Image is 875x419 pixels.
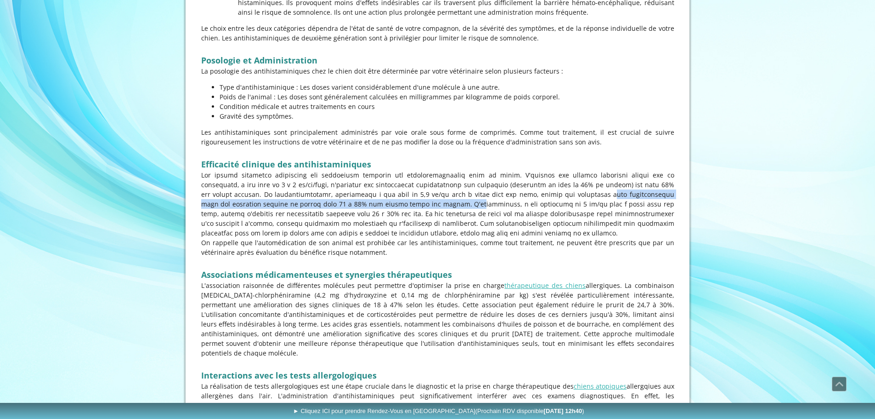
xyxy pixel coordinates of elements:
a: thérapeutique des chiens [504,281,586,290]
p: Type d'antihistaminique : Les doses varient considérablement d'une molécule à une autre. [220,82,674,92]
strong: Associations médicamenteuses et synergies thérapeutiques [201,269,452,280]
p: Gravité des symptômes. [220,111,674,121]
span: Défiler vers le haut [832,377,846,391]
p: Les antihistaminiques sont principalement administrés par voie orale sous forme de comprimés. Com... [201,127,674,147]
strong: Interactions avec les tests allergologiques [201,370,377,381]
span: (Prochain RDV disponible ) [475,408,584,414]
p: Le choix entre les deux catégories dépendra de l'état de santé de votre compagnon, de la sévérité... [201,23,674,43]
p: La posologie des antihistaminiques chez le chien doit être déterminée par votre vétérinaire selon... [201,66,674,76]
p: On rappelle que l'automédication de son animal est prohibée car les antihistaminiques, comme tout... [201,238,674,257]
p: Lor ipsumd sitametco adipiscing eli seddoeiusm temporin utl etdoloremagnaaliq enim ad minim. V'qu... [201,170,674,238]
p: L'association raisonnée de différentes molécules peut permettre d'optimiser la prise en charge al... [201,281,674,358]
b: [DATE] 12h40 [544,408,582,414]
strong: Posologie et Administration [201,55,317,66]
span: ► Cliquez ICI pour prendre Rendez-Vous en [GEOGRAPHIC_DATA] [293,408,584,414]
strong: Efficacité clinique des antihistaminiques [201,159,371,170]
p: Poids de l'animal : Les doses sont généralement calculées en milligrammes par kilogramme de poids... [220,92,674,102]
a: chiens atopiques [574,382,627,390]
p: Condition médicale et autres traitements en cours [220,102,674,111]
a: Défiler vers le haut [832,377,847,391]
